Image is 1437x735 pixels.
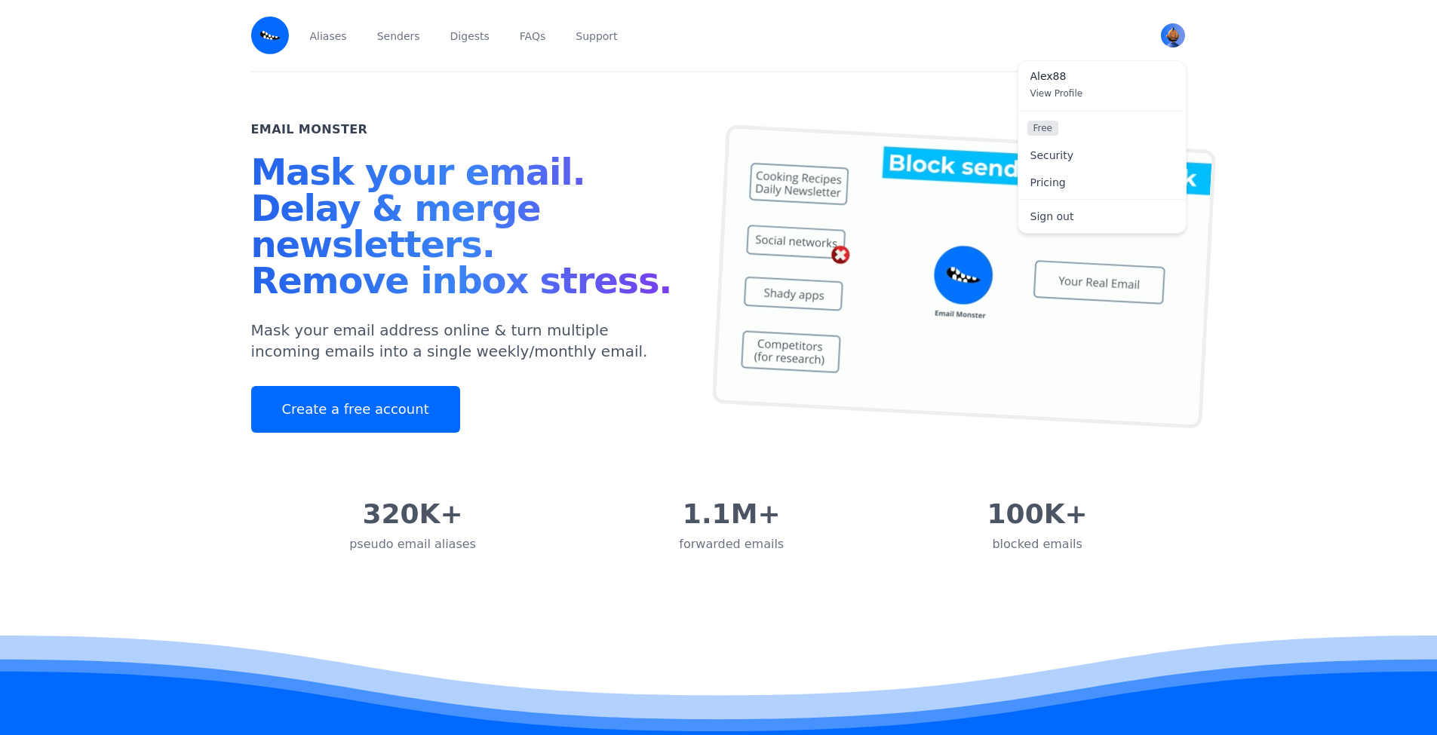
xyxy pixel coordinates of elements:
p: Mask your email address online & turn multiple incoming emails into a single weekly/monthly email. [251,320,683,362]
span: View Profile [1030,88,1083,99]
div: 100K+ [987,499,1088,529]
div: 1.1M+ [679,499,784,529]
img: Alex88's Avatar [1161,23,1185,47]
a: Sign out [1018,203,1186,230]
a: Create a free account [251,386,460,433]
div: pseudo email aliases [349,535,476,553]
img: temp mail, free temporary mail, Temporary Email [711,124,1215,429]
a: Alex88 View Profile [1018,61,1186,111]
div: blocked emails [987,535,1088,553]
span: Alex88 [1030,70,1174,84]
button: User menu [1159,22,1187,49]
img: Email Monster [251,17,289,54]
div: forwarded emails [679,535,784,553]
h1: Mask your email. Delay & merge newsletters. Remove inbox stress. [251,154,683,305]
h2: Email Monster [251,121,368,139]
div: 320K+ [349,499,476,529]
a: Pricing [1018,169,1186,196]
span: Free [1027,121,1058,136]
a: Security [1018,142,1186,169]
